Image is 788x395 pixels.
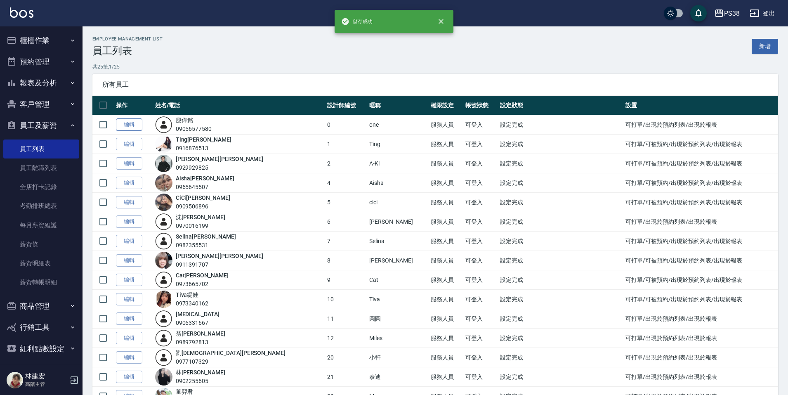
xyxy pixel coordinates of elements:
td: 可登入 [463,232,498,251]
td: 設定完成 [498,193,623,212]
td: 服務人員 [429,290,463,309]
td: 2 [325,154,367,173]
td: 設定完成 [498,154,623,173]
a: 編輯 [116,138,142,151]
td: 設定完成 [498,173,623,193]
td: 服務人員 [429,232,463,251]
td: A-Ki [367,154,429,173]
td: 服務人員 [429,115,463,135]
td: 服務人員 [429,348,463,367]
a: 編輯 [116,293,142,306]
a: 董羿君 [176,388,193,395]
td: 可打單/可被預約/出現於預約列表/出現於報表 [623,154,778,173]
div: 0906331667 [176,319,219,327]
div: 0970016199 [176,222,225,230]
th: 設置 [623,96,778,115]
button: save [690,5,707,21]
button: 紅利點數設定 [3,338,79,360]
td: 設定完成 [498,135,623,154]
td: 設定完成 [498,212,623,232]
a: 新增 [752,39,778,54]
button: 員工及薪資 [3,115,79,136]
div: 09056577580 [176,125,212,133]
th: 帳號狀態 [463,96,498,115]
a: Selina[PERSON_NAME] [176,233,236,240]
td: 可登入 [463,115,498,135]
td: 6 [325,212,367,232]
img: user-login-man-human-body-mobile-person-512.png [155,329,172,347]
a: 每月薪資維護 [3,216,79,235]
a: 殷偉銘 [176,117,193,123]
th: 設定狀態 [498,96,623,115]
a: 員工列表 [3,140,79,158]
td: 設定完成 [498,290,623,309]
td: 可登入 [463,251,498,270]
td: 設定完成 [498,115,623,135]
td: 可打單/可被預約/出現於預約列表/出現於報表 [623,135,778,154]
td: 可打單/可被預約/出現於預約列表/出現於報表 [623,173,778,193]
td: 可登入 [463,290,498,309]
td: 服務人員 [429,367,463,387]
td: 1 [325,135,367,154]
td: 設定完成 [498,251,623,270]
img: avatar.jpeg [155,135,172,153]
img: avatar.jpeg [155,194,172,211]
th: 設計師編號 [325,96,367,115]
td: 服務人員 [429,309,463,329]
td: 5 [325,193,367,212]
img: avatar.jpeg [155,252,172,269]
td: 小軒 [367,348,429,367]
a: 林[PERSON_NAME] [176,369,225,376]
h2: Employee Management List [92,36,163,42]
a: [MEDICAL_DATA] [176,311,219,317]
td: 可打單/出現於預約列表/出現於報表 [623,348,778,367]
button: 登出 [746,6,778,21]
button: 資料設定 [3,359,79,381]
td: 可打單/可被預約/出現於預約列表/出現於報表 [623,193,778,212]
td: 可打單/可被預約/出現於預約列表/出現於報表 [623,232,778,251]
img: Person [7,372,23,388]
img: user-login-man-human-body-mobile-person-512.png [155,310,172,327]
a: 編輯 [116,351,142,364]
p: 共 25 筆, 1 / 25 [92,63,778,71]
th: 姓名/電話 [153,96,325,115]
th: 暱稱 [367,96,429,115]
td: 可打單/出現於預約列表/出現於報表 [623,309,778,329]
img: avatar.jpeg [155,368,172,386]
td: 設定完成 [498,232,623,251]
button: 報表及分析 [3,72,79,94]
td: 設定完成 [498,367,623,387]
a: 編輯 [116,196,142,209]
a: 全店打卡記錄 [3,177,79,196]
td: 8 [325,251,367,270]
a: [PERSON_NAME][PERSON_NAME] [176,253,264,259]
button: 預約管理 [3,51,79,73]
a: 編輯 [116,371,142,383]
a: 編輯 [116,274,142,286]
a: 編輯 [116,177,142,189]
a: Tiva緹娃 [176,291,199,298]
a: [PERSON_NAME][PERSON_NAME] [176,156,264,162]
td: 9 [325,270,367,290]
td: 可登入 [463,212,498,232]
td: 20 [325,348,367,367]
td: 12 [325,329,367,348]
td: 可打單/出現於預約列表/出現於報表 [623,115,778,135]
a: 薪資轉帳明細 [3,273,79,292]
img: user-login-man-human-body-mobile-person-512.png [155,116,172,133]
td: 可登入 [463,193,498,212]
button: close [432,12,450,31]
h5: 林建宏 [25,372,67,381]
td: 設定完成 [498,309,623,329]
td: 設定完成 [498,329,623,348]
button: 商品管理 [3,296,79,317]
td: 服務人員 [429,212,463,232]
td: 服務人員 [429,270,463,290]
div: 0909506896 [176,202,230,211]
img: avatarjpeg [155,174,172,192]
a: 沈[PERSON_NAME] [176,214,225,220]
td: 可登入 [463,154,498,173]
td: 可打單/出現於預約列表/出現於報表 [623,212,778,232]
td: Tiva [367,290,429,309]
td: Miles [367,329,429,348]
